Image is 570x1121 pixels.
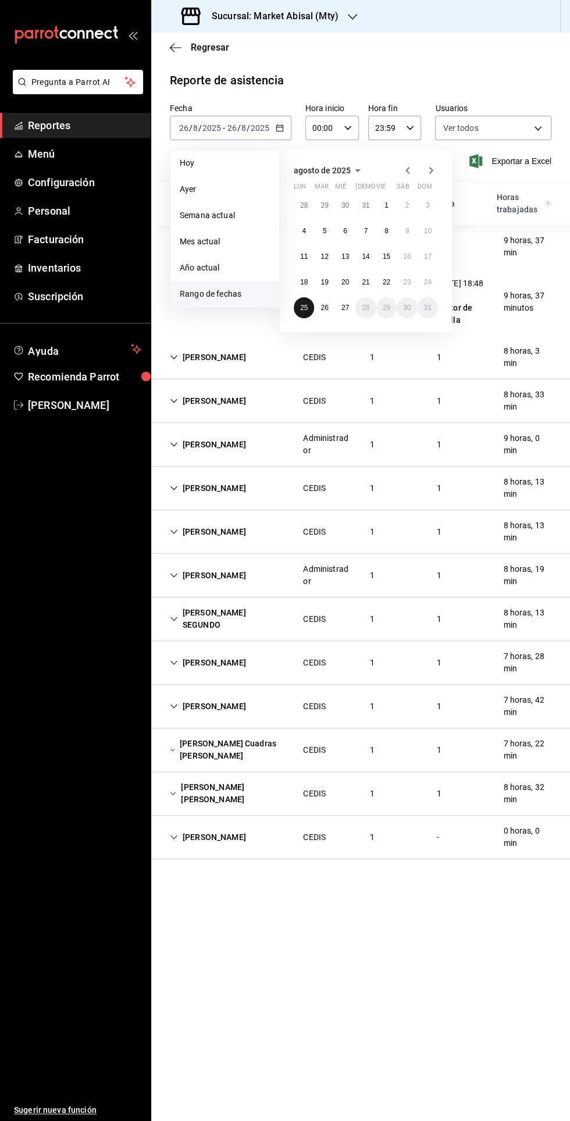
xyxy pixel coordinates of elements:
[294,183,306,195] abbr: lunes
[361,783,384,805] div: Cell
[361,521,384,543] div: Cell
[202,123,222,133] input: ----
[320,201,328,209] abbr: 29 de julio de 2025
[424,227,432,235] abbr: 10 de agosto de 2025
[427,478,451,499] div: Cell
[161,390,255,412] div: Cell
[161,236,255,258] div: Cell
[494,602,561,636] div: Cell
[314,220,334,241] button: 5 de agosto de 2025
[361,608,384,630] div: Cell
[161,521,255,543] div: Cell
[161,652,255,674] div: Cell
[13,70,143,94] button: Pregunta a Parrot AI
[180,157,270,169] span: Hoy
[305,104,359,112] label: Hora inicio
[250,123,270,133] input: ----
[294,521,335,543] div: Cell
[335,246,355,267] button: 13 de agosto de 2025
[376,297,397,318] button: 29 de agosto de 2025
[151,772,570,816] div: Row
[362,201,369,209] abbr: 31 de julio de 2025
[294,739,335,761] div: Cell
[368,104,422,112] label: Hora fin
[341,278,349,286] abbr: 20 de agosto de 2025
[427,347,451,368] div: Cell
[494,285,561,319] div: Cell
[151,423,570,467] div: Row
[320,252,328,261] abbr: 12 de agosto de 2025
[300,201,308,209] abbr: 28 de julio de 2025
[494,820,561,854] div: Cell
[294,783,335,805] div: Cell
[28,397,141,413] span: [PERSON_NAME]
[151,685,570,728] div: Row
[151,641,570,685] div: Row
[418,246,438,267] button: 17 de agosto de 2025
[427,608,451,630] div: Cell
[294,428,361,461] div: Cell
[300,252,308,261] abbr: 11 de agosto de 2025
[151,268,570,336] div: Row
[170,42,229,53] button: Regresar
[472,154,551,168] span: Exportar a Excel
[362,278,369,286] abbr: 21 de agosto de 2025
[494,689,561,723] div: Cell
[494,471,561,505] div: Cell
[161,602,294,636] div: Cell
[161,434,255,455] div: Cell
[424,304,432,312] abbr: 31 de agosto de 2025
[151,510,570,554] div: Row
[300,304,308,312] abbr: 25 de agosto de 2025
[384,227,389,235] abbr: 8 de agosto de 2025
[418,272,438,293] button: 24 de agosto de 2025
[355,246,376,267] button: 14 de agosto de 2025
[28,146,141,162] span: Menú
[151,336,570,379] div: Row
[294,195,314,216] button: 28 de julio de 2025
[545,199,551,208] svg: El total de horas trabajadas por usuario es el resultado de la suma redondeada del registro de ho...
[341,252,349,261] abbr: 13 de agosto de 2025
[179,123,189,133] input: --
[427,434,451,455] div: Cell
[335,272,355,293] button: 20 de agosto de 2025
[397,183,409,195] abbr: sábado
[361,739,384,761] div: Cell
[314,272,334,293] button: 19 de agosto de 2025
[303,432,351,457] div: Administrador
[31,76,125,88] span: Pregunta a Parrot AI
[294,220,314,241] button: 4 de agosto de 2025
[226,123,237,133] input: --
[314,297,334,318] button: 26 de agosto de 2025
[427,783,451,805] div: Cell
[161,827,255,848] div: Cell
[303,788,326,800] div: CEDIS
[223,123,225,133] span: -
[361,652,384,674] div: Cell
[151,467,570,510] div: Row
[314,183,328,195] abbr: martes
[427,652,451,674] div: Cell
[198,123,202,133] span: /
[300,278,308,286] abbr: 18 de agosto de 2025
[355,297,376,318] button: 28 de agosto de 2025
[355,195,376,216] button: 31 de julio de 2025
[303,351,326,364] div: CEDIS
[151,225,570,268] div: Row
[151,379,570,423] div: Row
[383,252,390,261] abbr: 15 de agosto de 2025
[161,478,255,499] div: Cell
[403,278,411,286] abbr: 23 de agosto de 2025
[151,554,570,597] div: Row
[424,278,432,286] abbr: 24 de agosto de 2025
[355,272,376,293] button: 21 de agosto de 2025
[405,201,409,209] abbr: 2 de agosto de 2025
[494,340,561,374] div: Cell
[494,558,561,592] div: Cell
[180,183,270,195] span: Ayer
[397,220,417,241] button: 9 de agosto de 2025
[418,297,438,318] button: 31 de agosto de 2025
[241,123,247,133] input: --
[161,347,255,368] div: Cell
[384,201,389,209] abbr: 1 de agosto de 2025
